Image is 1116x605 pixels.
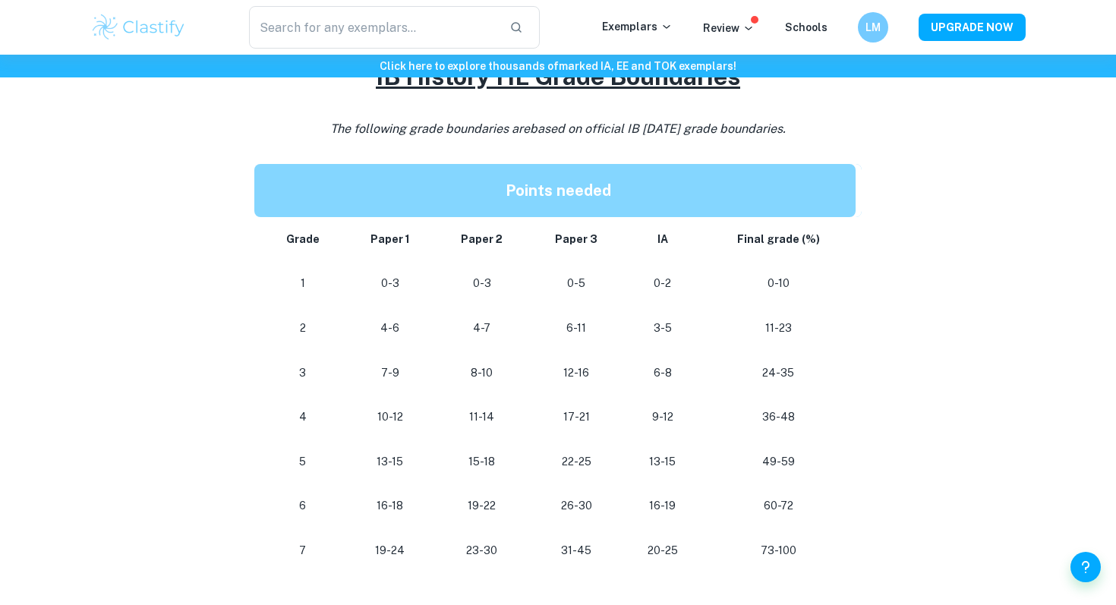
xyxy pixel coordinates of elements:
[714,496,843,516] p: 60-72
[273,273,333,294] p: 1
[714,407,843,427] p: 36-48
[635,540,689,561] p: 20-25
[714,273,843,294] p: 0-10
[357,496,423,516] p: 16-18
[330,121,786,136] i: The following grade boundaries are
[541,363,612,383] p: 12-16
[635,318,689,339] p: 3-5
[357,452,423,472] p: 13-15
[635,363,689,383] p: 6-8
[602,18,673,35] p: Exemplars
[541,318,612,339] p: 6-11
[376,62,740,90] u: IB History HL Grade Boundaries
[541,496,612,516] p: 26-30
[90,12,187,43] img: Clastify logo
[541,407,612,427] p: 17-21
[541,540,612,561] p: 31-45
[635,452,689,472] p: 13-15
[635,496,689,516] p: 16-19
[447,540,516,561] p: 23-30
[461,233,503,245] strong: Paper 2
[447,273,516,294] p: 0-3
[357,318,423,339] p: 4-6
[541,452,612,472] p: 22-25
[447,363,516,383] p: 8-10
[273,540,333,561] p: 7
[541,273,612,294] p: 0-5
[714,363,843,383] p: 24-35
[635,273,689,294] p: 0-2
[714,318,843,339] p: 11-23
[357,273,423,294] p: 0-3
[447,452,516,472] p: 15-18
[858,12,888,43] button: LM
[447,496,516,516] p: 19-22
[506,181,611,200] strong: Points needed
[249,6,497,49] input: Search for any exemplars...
[737,233,820,245] strong: Final grade (%)
[273,496,333,516] p: 6
[703,20,755,36] p: Review
[1070,552,1101,582] button: Help and Feedback
[273,407,333,427] p: 4
[865,19,882,36] h6: LM
[273,452,333,472] p: 5
[273,318,333,339] p: 2
[3,58,1113,74] h6: Click here to explore thousands of marked IA, EE and TOK exemplars !
[357,540,423,561] p: 19-24
[657,233,668,245] strong: IA
[357,363,423,383] p: 7-9
[919,14,1026,41] button: UPGRADE NOW
[530,121,786,136] span: based on official IB [DATE] grade boundaries.
[447,407,516,427] p: 11-14
[555,233,597,245] strong: Paper 3
[286,233,320,245] strong: Grade
[635,407,689,427] p: 9-12
[785,21,828,33] a: Schools
[357,407,423,427] p: 10-12
[714,540,843,561] p: 73-100
[273,363,333,383] p: 3
[447,318,516,339] p: 4-7
[370,233,410,245] strong: Paper 1
[714,452,843,472] p: 49-59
